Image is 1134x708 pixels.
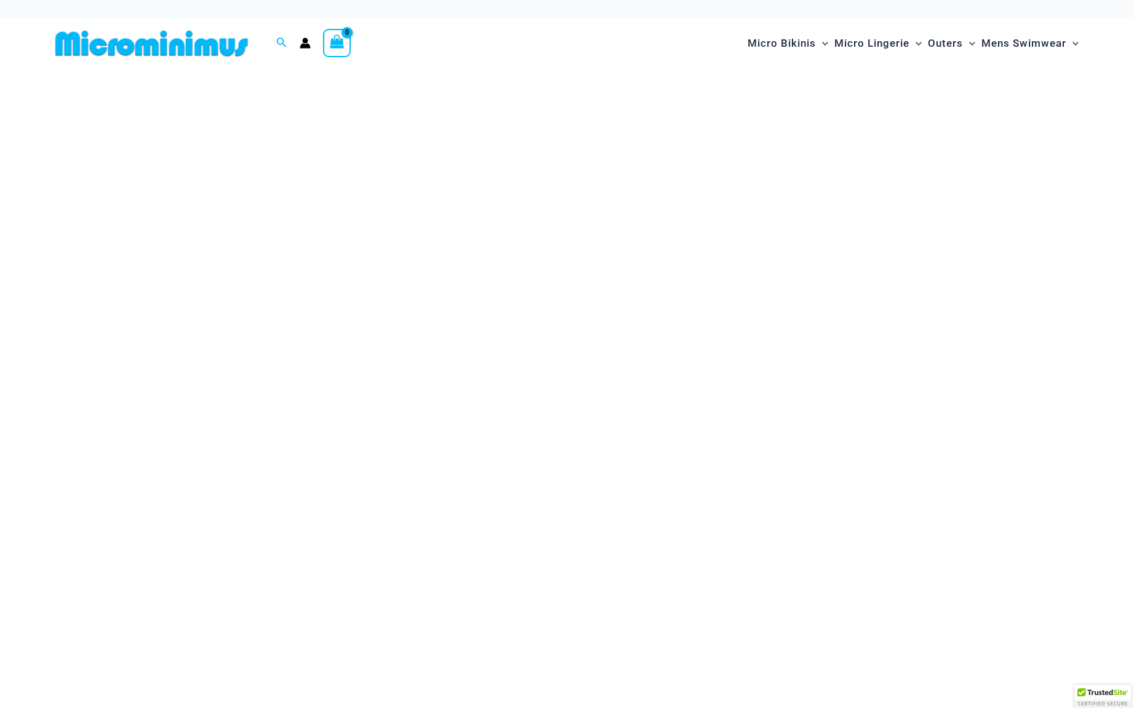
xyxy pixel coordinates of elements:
[748,28,816,59] span: Micro Bikinis
[300,38,311,49] a: Account icon link
[1066,28,1079,59] span: Menu Toggle
[323,29,351,57] a: View Shopping Cart, empty
[50,30,253,57] img: MM SHOP LOGO FLAT
[743,23,1084,64] nav: Site Navigation
[981,28,1066,59] span: Mens Swimwear
[1074,685,1131,708] div: TrustedSite Certified
[963,28,975,59] span: Menu Toggle
[928,28,963,59] span: Outers
[978,25,1082,62] a: Mens SwimwearMenu ToggleMenu Toggle
[909,28,922,59] span: Menu Toggle
[816,28,828,59] span: Menu Toggle
[834,28,909,59] span: Micro Lingerie
[925,25,978,62] a: OutersMenu ToggleMenu Toggle
[745,25,831,62] a: Micro BikinisMenu ToggleMenu Toggle
[831,25,925,62] a: Micro LingerieMenu ToggleMenu Toggle
[276,36,287,51] a: Search icon link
